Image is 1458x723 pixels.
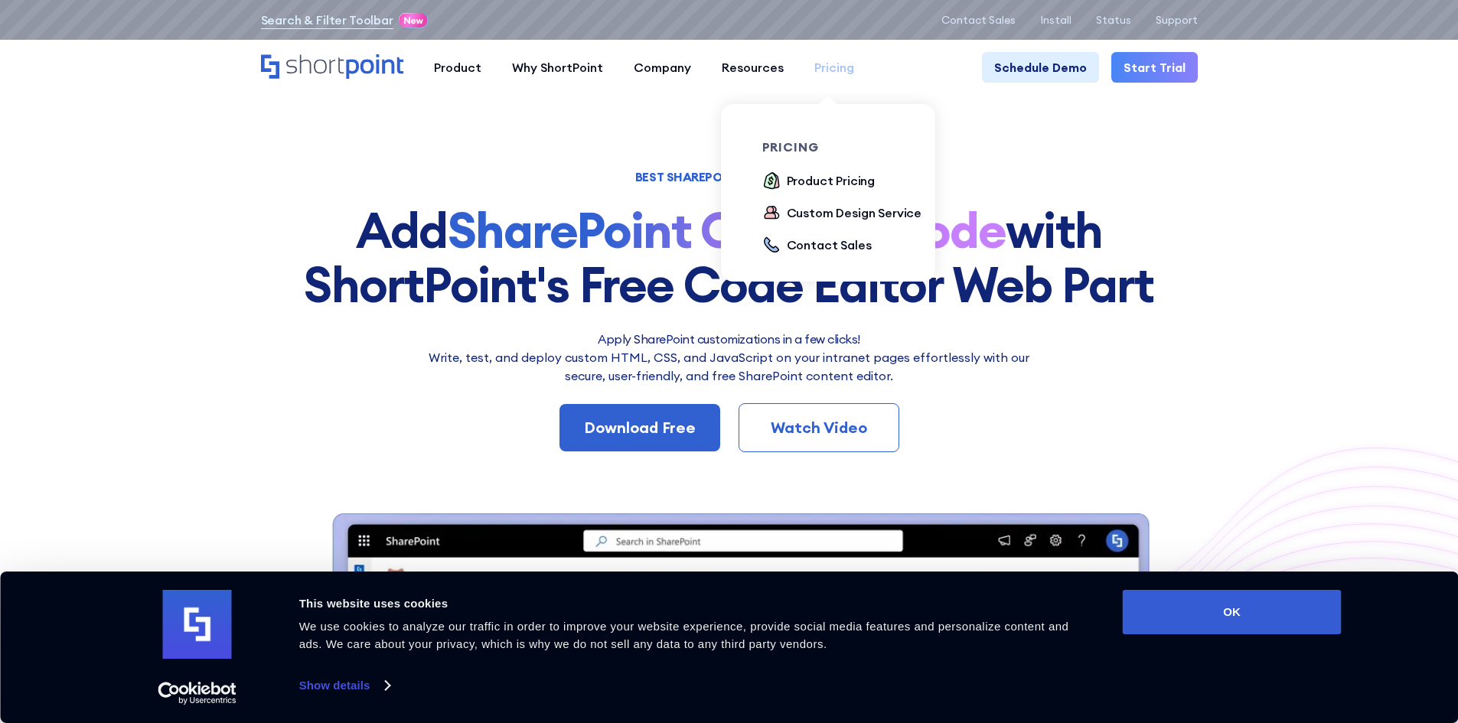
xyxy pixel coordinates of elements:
[814,58,854,77] div: Pricing
[261,54,403,80] a: Home
[1156,14,1198,26] a: Support
[762,141,934,153] div: pricing
[739,403,899,452] a: Watch Video
[787,171,876,190] div: Product Pricing
[448,199,1006,261] strong: SharePoint Custom Code
[762,171,876,191] a: Product Pricing
[722,58,784,77] div: Resources
[559,404,720,451] a: Download Free
[512,58,603,77] div: Why ShortPoint
[419,52,497,83] a: Product
[299,620,1069,650] span: We use cookies to analyze our traffic in order to improve your website experience, provide social...
[497,52,618,83] a: Why ShortPoint
[434,58,481,77] div: Product
[1040,14,1071,26] a: Install
[762,204,922,223] a: Custom Design Service
[799,52,869,83] a: Pricing
[941,14,1016,26] a: Contact Sales
[261,204,1198,311] h1: Add with ShortPoint's Free Code Editor Web Part
[706,52,799,83] a: Resources
[299,594,1088,613] div: This website uses cookies
[787,236,872,254] div: Contact Sales
[419,348,1039,385] p: Write, test, and deploy custom HTML, CSS, and JavaScript on your intranet pages effortlessly wi﻿t...
[634,58,691,77] div: Company
[163,590,232,659] img: logo
[584,416,696,439] div: Download Free
[787,204,922,222] div: Custom Design Service
[1096,14,1131,26] a: Status
[299,674,390,697] a: Show details
[1111,52,1198,83] a: Start Trial
[130,682,264,705] a: Usercentrics Cookiebot - opens in a new window
[764,416,874,439] div: Watch Video
[982,52,1099,83] a: Schedule Demo
[1123,590,1342,634] button: OK
[261,11,393,29] a: Search & Filter Toolbar
[419,330,1039,348] h2: Apply SharePoint customizations in a few clicks!
[618,52,706,83] a: Company
[261,171,1198,182] h1: BEST SHAREPOINT CODE EDITOR
[762,236,872,256] a: Contact Sales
